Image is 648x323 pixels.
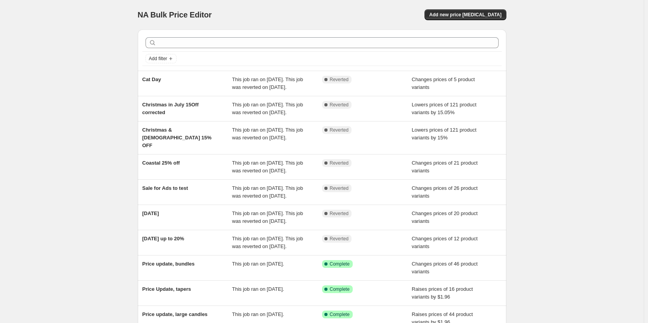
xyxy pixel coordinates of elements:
[330,102,349,108] span: Reverted
[142,160,180,166] span: Coastal 25% off
[142,76,161,82] span: Cat Day
[330,76,349,83] span: Reverted
[142,236,184,241] span: [DATE] up to 20%
[412,76,475,90] span: Changes prices of 5 product variants
[412,210,478,224] span: Changes prices of 20 product variants
[429,12,501,18] span: Add new price [MEDICAL_DATA]
[142,102,199,115] span: Christmas in July 15Off corrected
[412,261,478,274] span: Changes prices of 46 product variants
[232,210,303,224] span: This job ran on [DATE]. This job was reverted on [DATE].
[412,160,478,174] span: Changes prices of 21 product variants
[412,236,478,249] span: Changes prices of 12 product variants
[424,9,506,20] button: Add new price [MEDICAL_DATA]
[232,236,303,249] span: This job ran on [DATE]. This job was reverted on [DATE].
[149,56,167,62] span: Add filter
[232,261,284,267] span: This job ran on [DATE].
[142,286,191,292] span: Price Update, tapers
[330,261,350,267] span: Complete
[142,185,188,191] span: Sale for Ads to test
[232,102,303,115] span: This job ran on [DATE]. This job was reverted on [DATE].
[142,210,159,216] span: [DATE]
[330,127,349,133] span: Reverted
[330,286,350,292] span: Complete
[412,102,476,115] span: Lowers prices of 121 product variants by 15.05%
[232,127,303,141] span: This job ran on [DATE]. This job was reverted on [DATE].
[330,311,350,318] span: Complete
[142,261,195,267] span: Price update, bundles
[412,286,473,300] span: Raises prices of 16 product variants by $1.96
[146,54,177,63] button: Add filter
[232,311,284,317] span: This job ran on [DATE].
[232,185,303,199] span: This job ran on [DATE]. This job was reverted on [DATE].
[232,76,303,90] span: This job ran on [DATE]. This job was reverted on [DATE].
[412,127,476,141] span: Lowers prices of 121 product variants by 15%
[138,10,212,19] span: NA Bulk Price Editor
[142,311,208,317] span: Price update, large candles
[330,236,349,242] span: Reverted
[330,210,349,217] span: Reverted
[330,160,349,166] span: Reverted
[142,127,212,148] span: Christmas & [DEMOGRAPHIC_DATA] 15% OFF
[330,185,349,191] span: Reverted
[412,185,478,199] span: Changes prices of 26 product variants
[232,286,284,292] span: This job ran on [DATE].
[232,160,303,174] span: This job ran on [DATE]. This job was reverted on [DATE].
